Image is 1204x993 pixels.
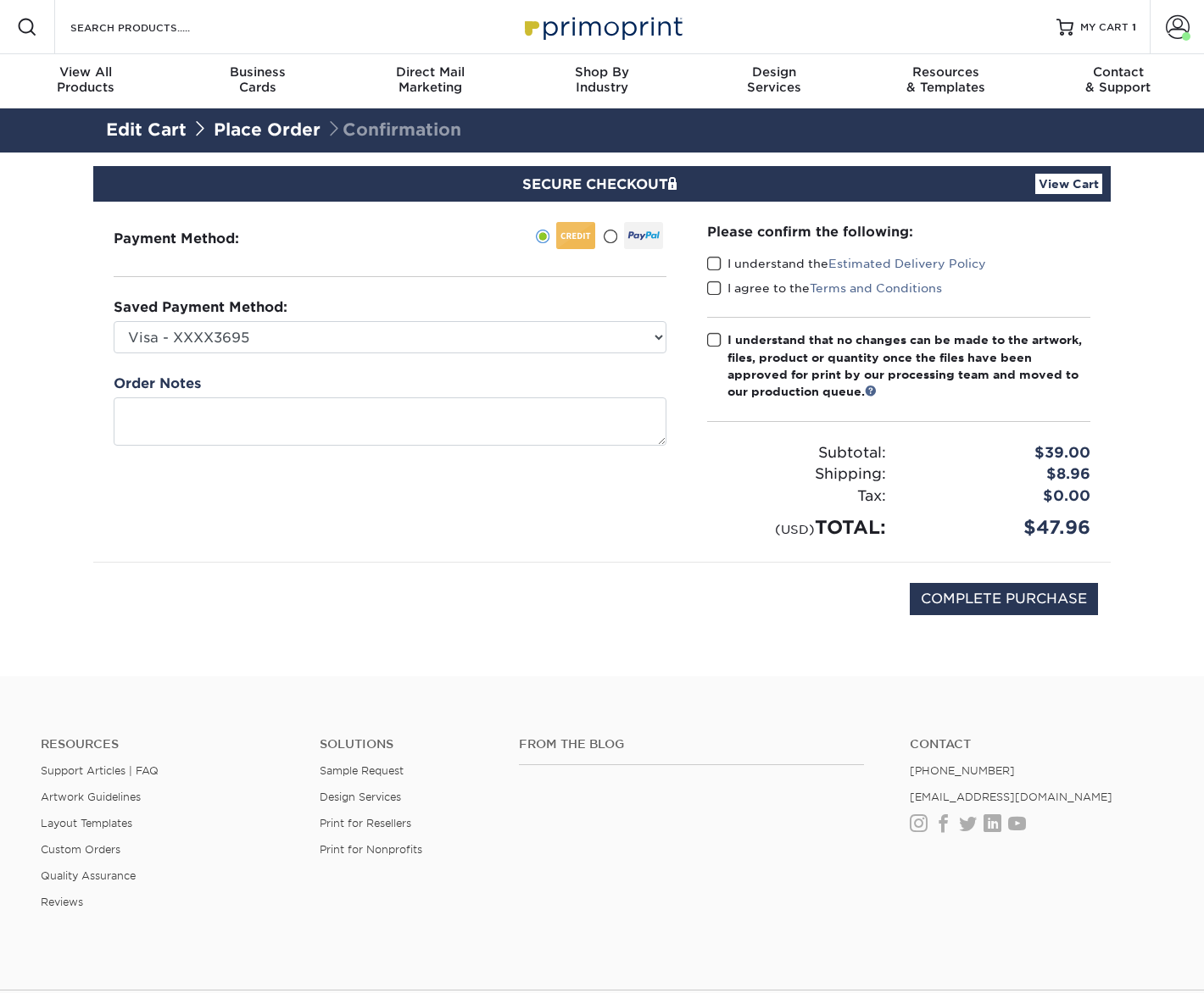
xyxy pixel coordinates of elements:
[707,255,986,272] label: I understand the
[320,737,493,752] h4: Solutions
[860,54,1032,108] a: Resources& Templates
[517,8,687,45] img: Primoprint
[41,869,136,882] a: Quality Assurance
[522,176,682,192] span: SECURE CHECKOUT
[688,54,860,108] a: DesignServices
[516,64,688,80] span: Shop By
[516,64,688,95] div: Industry
[320,817,411,829] a: Print for Resellers
[899,463,1103,485] div: $8.96
[172,54,344,108] a: BusinessCards
[114,297,287,318] label: Saved Payment Method:
[1132,21,1136,33] span: 1
[1035,174,1102,194] a: View Cart
[41,791,141,803] a: Artwork Guidelines
[114,230,281,247] h3: Payment Method:
[910,764,1015,777] a: [PHONE_NUMBER]
[910,791,1112,803] a: [EMAIL_ADDRESS][DOMAIN_NAME]
[775,522,815,536] small: (USD)
[320,764,404,777] a: Sample Request
[688,64,860,80] span: Design
[41,817,132,829] a: Layout Templates
[810,281,942,295] a: Terms and Conditions
[172,64,344,80] span: Business
[1032,64,1204,95] div: & Support
[694,485,899,508] div: Tax:
[344,64,516,80] span: Direct Mail
[41,737,294,752] h4: Resources
[899,442,1103,464] div: $39.00
[1080,20,1129,35] span: MY CART
[114,374,201,394] label: Order Notes
[106,119,187,140] a: Edit Cart
[910,583,1098,615] input: COMPLETE PURCHASE
[41,764,159,777] a: Support Articles | FAQ
[688,64,860,95] div: Services
[694,442,899,464] div: Subtotal:
[694,463,899,485] div: Shipping:
[69,17,234,37] input: SEARCH PRODUCTS.....
[320,791,401,803] a: Design Services
[344,64,516,95] div: Marketing
[707,222,1090,241] div: Please confirm the following:
[320,843,422,856] a: Print for Nonprofits
[899,485,1103,508] div: $0.00
[519,737,864,752] h4: From the Blog
[707,280,942,297] label: I agree to the
[41,896,83,908] a: Reviews
[214,119,321,140] a: Place Order
[860,64,1032,95] div: & Templates
[326,119,461,140] span: Confirmation
[828,257,986,270] a: Estimated Delivery Policy
[344,54,516,108] a: Direct MailMarketing
[41,843,120,856] a: Custom Orders
[516,54,688,108] a: Shop ByIndustry
[694,513,899,541] div: TOTAL:
[899,513,1103,541] div: $47.96
[172,64,344,95] div: Cards
[727,331,1090,401] div: I understand that no changes can be made to the artwork, files, product or quantity once the file...
[910,737,1163,752] a: Contact
[1032,54,1204,108] a: Contact& Support
[860,64,1032,80] span: Resources
[1032,64,1204,80] span: Contact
